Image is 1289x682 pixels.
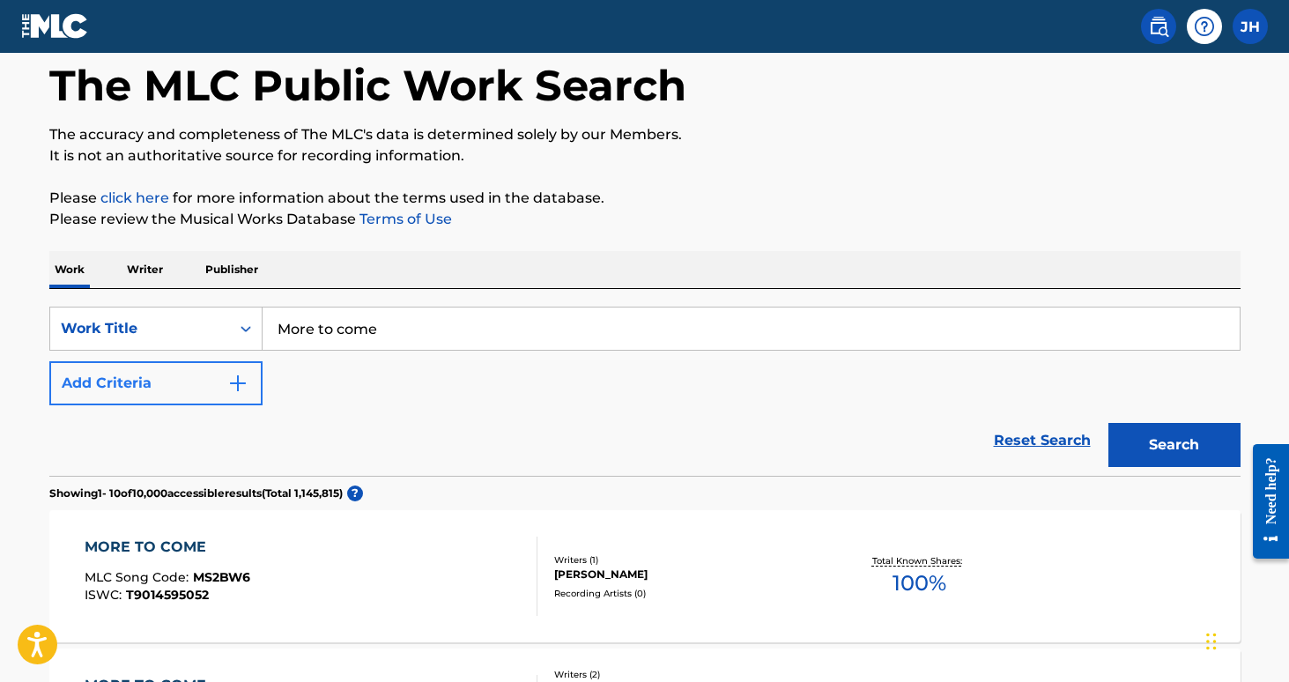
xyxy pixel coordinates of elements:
p: Please review the Musical Works Database [49,209,1241,230]
img: 9d2ae6d4665cec9f34b9.svg [227,373,248,394]
div: [PERSON_NAME] [554,567,820,582]
iframe: Resource Center [1240,429,1289,575]
span: T9014595052 [126,587,209,603]
span: MLC Song Code : [85,569,193,585]
form: Search Form [49,307,1241,476]
p: The accuracy and completeness of The MLC's data is determined solely by our Members. [49,124,1241,145]
a: Public Search [1141,9,1176,44]
p: Publisher [200,251,263,288]
a: Terms of Use [356,211,452,227]
p: It is not an authoritative source for recording information. [49,145,1241,167]
span: 100 % [893,567,946,599]
div: Writers ( 1 ) [554,553,820,567]
button: Search [1108,423,1241,467]
div: Recording Artists ( 0 ) [554,587,820,600]
p: Showing 1 - 10 of 10,000 accessible results (Total 1,145,815 ) [49,486,343,501]
p: Total Known Shares: [872,554,967,567]
button: Add Criteria [49,361,263,405]
h1: The MLC Public Work Search [49,59,686,112]
span: ISWC : [85,587,126,603]
div: User Menu [1233,9,1268,44]
div: Help [1187,9,1222,44]
iframe: Chat Widget [1201,597,1289,682]
span: MS2BW6 [193,569,250,585]
img: search [1148,16,1169,37]
p: Please for more information about the terms used in the database. [49,188,1241,209]
img: help [1194,16,1215,37]
a: MORE TO COMEMLC Song Code:MS2BW6ISWC:T9014595052Writers (1)[PERSON_NAME]Recording Artists (0)Tota... [49,510,1241,642]
p: Writer [122,251,168,288]
p: Work [49,251,90,288]
span: ? [347,486,363,501]
div: Writers ( 2 ) [554,668,820,681]
div: MORE TO COME [85,537,250,558]
div: Drag [1206,615,1217,668]
div: Work Title [61,318,219,339]
img: MLC Logo [21,13,89,39]
a: click here [100,189,169,206]
a: Reset Search [985,421,1100,460]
